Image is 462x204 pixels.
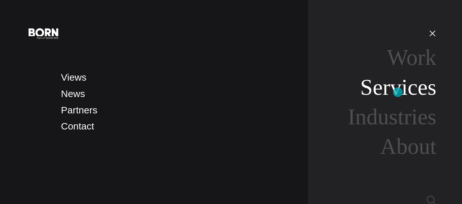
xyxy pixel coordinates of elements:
[61,105,97,115] a: Partners
[360,75,436,100] a: Services
[380,134,436,159] a: About
[61,121,94,131] a: Contact
[61,88,85,99] a: News
[425,26,440,40] button: Open
[387,45,436,70] a: Work
[61,72,86,83] a: Views
[348,104,436,129] a: Industries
